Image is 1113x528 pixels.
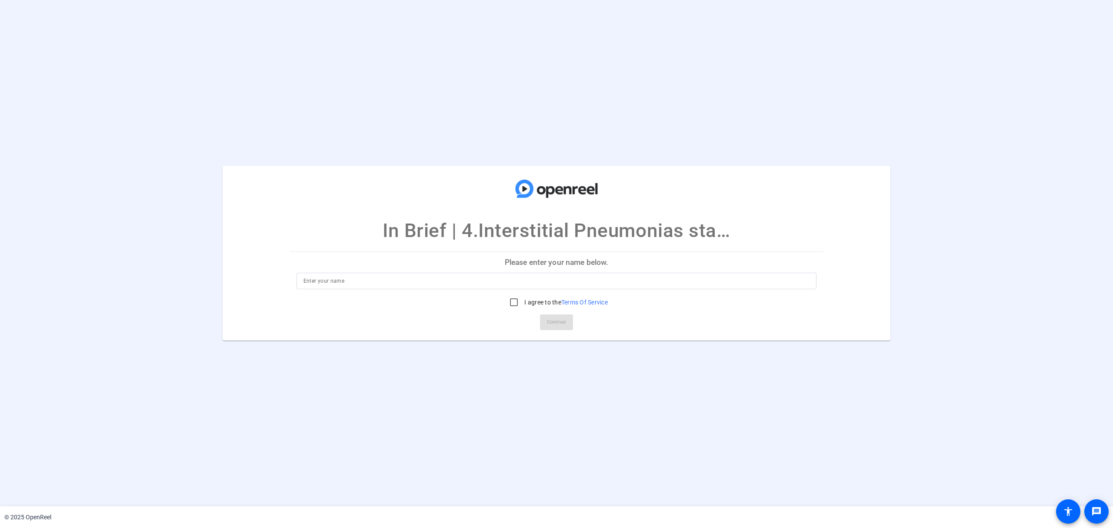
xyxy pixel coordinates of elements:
mat-icon: accessibility [1063,506,1073,517]
img: company-logo [513,174,600,203]
a: Terms Of Service [561,299,608,306]
p: Please enter your name below. [290,252,824,273]
label: I agree to the [523,298,608,307]
div: © 2025 OpenReel [4,513,51,522]
mat-icon: message [1091,506,1102,517]
input: Enter your name [303,276,810,286]
p: In Brief | 4.Interstitial Pneumonias statement [383,216,730,245]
